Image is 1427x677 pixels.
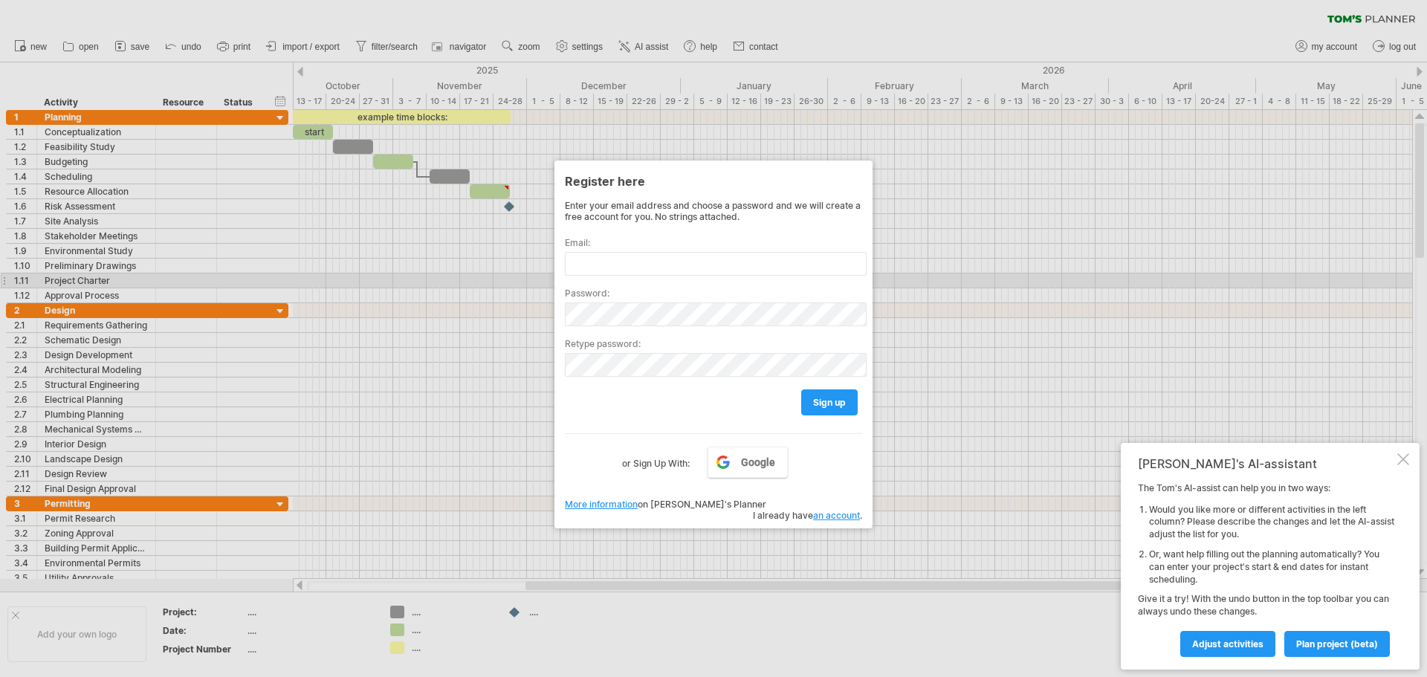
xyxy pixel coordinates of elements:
span: sign up [813,397,846,408]
a: More information [565,499,638,510]
a: plan project (beta) [1284,631,1390,657]
a: an account [813,510,860,521]
label: Password: [565,288,862,299]
span: on [PERSON_NAME]'s Planner [565,499,766,510]
a: Google [708,447,788,478]
a: Adjust activities [1180,631,1275,657]
div: Enter your email address and choose a password and we will create a free account for you. No stri... [565,200,862,222]
label: or Sign Up With: [622,447,690,472]
label: Retype password: [565,338,862,349]
label: Email: [565,237,862,248]
div: The Tom's AI-assist can help you in two ways: Give it a try! With the undo button in the top tool... [1138,482,1394,656]
li: Or, want help filling out the planning automatically? You can enter your project's start & end da... [1149,548,1394,586]
div: Register here [565,167,862,194]
span: plan project (beta) [1296,638,1378,650]
span: Google [741,456,775,468]
span: I already have . [753,510,862,521]
span: Adjust activities [1192,638,1263,650]
div: [PERSON_NAME]'s AI-assistant [1138,456,1394,471]
a: sign up [801,389,858,415]
li: Would you like more or different activities in the left column? Please describe the changes and l... [1149,504,1394,541]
